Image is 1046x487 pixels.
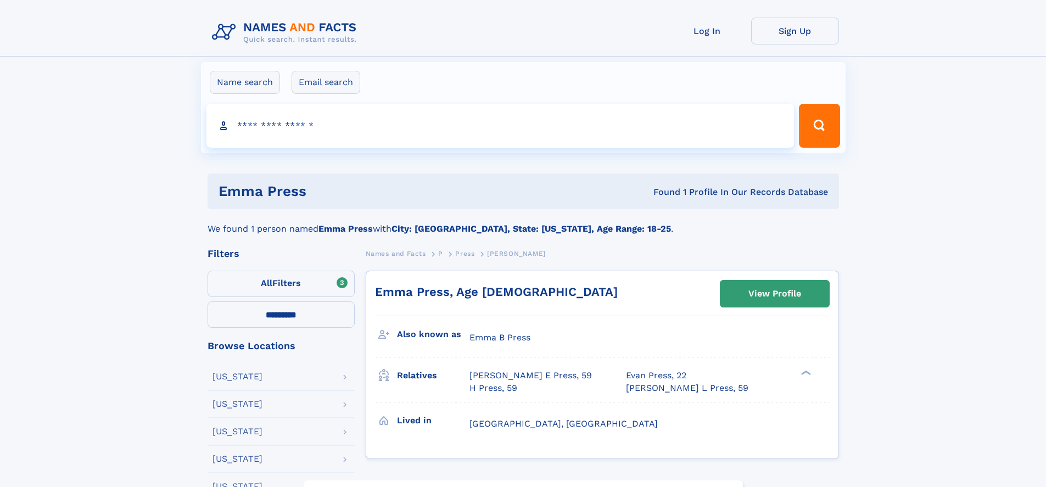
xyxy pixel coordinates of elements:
label: Filters [208,271,355,297]
label: Name search [210,71,280,94]
h3: Relatives [397,366,469,385]
div: Browse Locations [208,341,355,351]
a: Emma Press, Age [DEMOGRAPHIC_DATA] [375,285,618,299]
a: [PERSON_NAME] L Press, 59 [626,382,748,394]
div: Found 1 Profile In Our Records Database [480,186,828,198]
span: [GEOGRAPHIC_DATA], [GEOGRAPHIC_DATA] [469,418,658,429]
div: We found 1 person named with . [208,209,839,236]
a: Press [455,247,474,260]
a: Names and Facts [366,247,426,260]
div: [US_STATE] [212,400,262,408]
b: City: [GEOGRAPHIC_DATA], State: [US_STATE], Age Range: 18-25 [391,223,671,234]
img: Logo Names and Facts [208,18,366,47]
span: [PERSON_NAME] [487,250,546,258]
a: [PERSON_NAME] E Press, 59 [469,370,592,382]
div: ❯ [798,370,812,377]
a: Sign Up [751,18,839,44]
a: H Press, 59 [469,382,517,394]
b: Emma Press [318,223,373,234]
input: search input [206,104,795,148]
div: [US_STATE] [212,427,262,436]
div: [US_STATE] [212,372,262,381]
div: Filters [208,249,355,259]
label: Email search [292,71,360,94]
span: P [438,250,443,258]
h1: Emma Press [219,184,480,198]
a: P [438,247,443,260]
span: Emma B Press [469,332,530,343]
a: View Profile [720,281,829,307]
div: [US_STATE] [212,455,262,463]
button: Search Button [799,104,840,148]
span: All [261,278,272,288]
h3: Also known as [397,325,469,344]
h3: Lived in [397,411,469,430]
a: Evan Press, 22 [626,370,686,382]
span: Press [455,250,474,258]
div: View Profile [748,281,801,306]
a: Log In [663,18,751,44]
